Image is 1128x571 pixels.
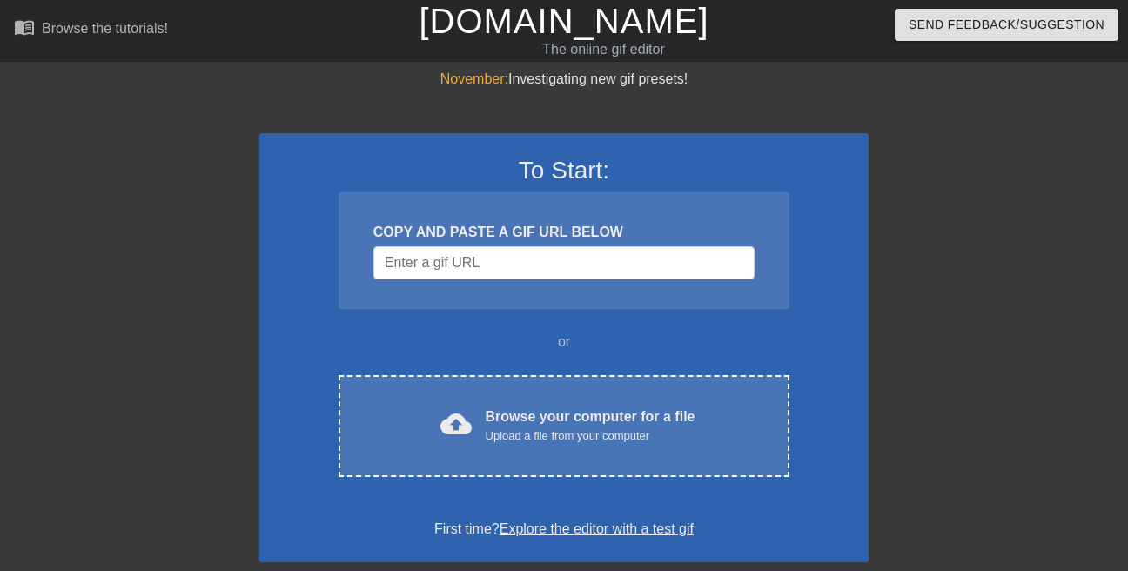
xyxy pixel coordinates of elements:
[282,156,846,185] h3: To Start:
[373,246,755,279] input: Username
[42,21,168,36] div: Browse the tutorials!
[282,519,846,540] div: First time?
[909,14,1104,36] span: Send Feedback/Suggestion
[500,521,694,536] a: Explore the editor with a test gif
[486,427,695,445] div: Upload a file from your computer
[440,71,508,86] span: November:
[305,332,823,353] div: or
[385,39,822,60] div: The online gif editor
[895,9,1118,41] button: Send Feedback/Suggestion
[419,2,708,40] a: [DOMAIN_NAME]
[373,222,755,243] div: COPY AND PASTE A GIF URL BELOW
[14,17,35,37] span: menu_book
[486,406,695,445] div: Browse your computer for a file
[259,69,869,90] div: Investigating new gif presets!
[14,17,168,44] a: Browse the tutorials!
[440,408,472,440] span: cloud_upload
